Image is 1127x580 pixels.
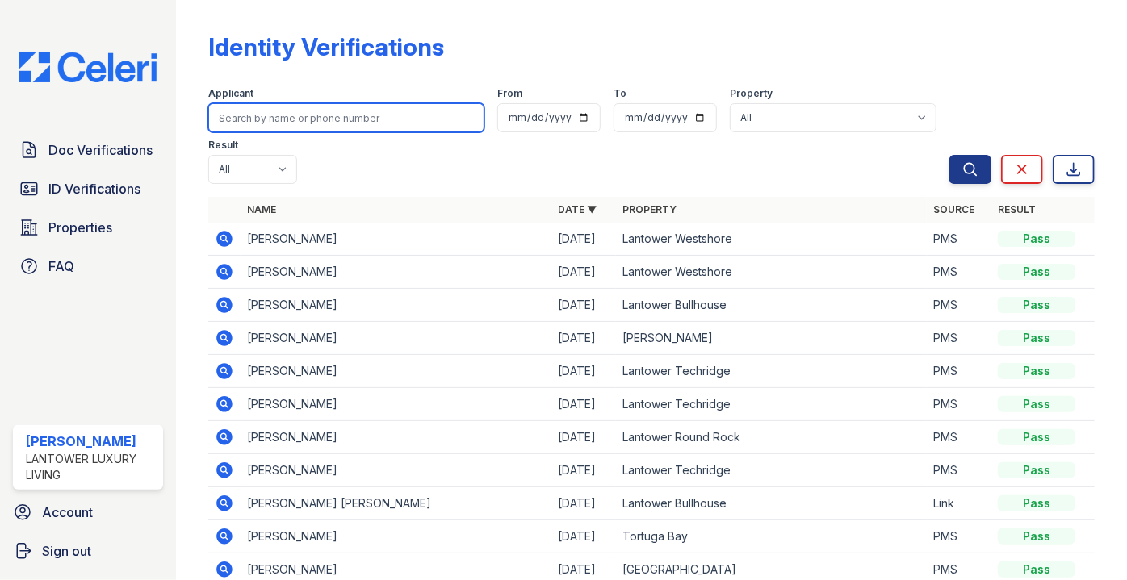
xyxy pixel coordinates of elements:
[998,297,1075,313] div: Pass
[998,330,1075,346] div: Pass
[42,541,91,561] span: Sign out
[558,203,597,215] a: Date ▼
[927,388,991,421] td: PMS
[241,520,551,553] td: [PERSON_NAME]
[551,388,616,421] td: [DATE]
[26,451,157,483] div: Lantower Luxury Living
[614,87,626,100] label: To
[998,429,1075,445] div: Pass
[497,87,522,100] label: From
[616,289,927,322] td: Lantower Bullhouse
[551,454,616,487] td: [DATE]
[208,103,484,132] input: Search by name or phone number
[616,421,927,454] td: Lantower Round Rock
[208,87,253,100] label: Applicant
[241,487,551,520] td: [PERSON_NAME] [PERSON_NAME]
[998,231,1075,247] div: Pass
[241,355,551,388] td: [PERSON_NAME]
[927,520,991,553] td: PMS
[6,535,170,567] a: Sign out
[48,218,112,237] span: Properties
[551,355,616,388] td: [DATE]
[48,179,140,198] span: ID Verifications
[927,256,991,289] td: PMS
[247,203,276,215] a: Name
[616,454,927,487] td: Lantower Techridge
[6,52,170,82] img: CE_Logo_Blue-a8612792a0a2168367f1c8372b55b34899dd931a85d93a1a3d3e32e68fde9ad4.png
[42,503,93,522] span: Account
[241,289,551,322] td: [PERSON_NAME]
[208,32,444,61] div: Identity Verifications
[933,203,974,215] a: Source
[616,256,927,289] td: Lantower Westshore
[998,495,1075,511] div: Pass
[730,87,773,100] label: Property
[13,250,163,282] a: FAQ
[927,454,991,487] td: PMS
[998,561,1075,578] div: Pass
[551,256,616,289] td: [DATE]
[998,528,1075,545] div: Pass
[927,487,991,520] td: Link
[13,134,163,166] a: Doc Verifications
[551,289,616,322] td: [DATE]
[998,264,1075,280] div: Pass
[551,223,616,256] td: [DATE]
[616,223,927,256] td: Lantower Westshore
[551,487,616,520] td: [DATE]
[927,223,991,256] td: PMS
[998,462,1075,478] div: Pass
[927,289,991,322] td: PMS
[998,396,1075,412] div: Pass
[616,355,927,388] td: Lantower Techridge
[13,211,163,244] a: Properties
[927,322,991,355] td: PMS
[26,432,157,451] div: [PERSON_NAME]
[6,496,170,528] a: Account
[48,140,153,160] span: Doc Verifications
[551,520,616,553] td: [DATE]
[241,256,551,289] td: [PERSON_NAME]
[241,454,551,487] td: [PERSON_NAME]
[13,173,163,205] a: ID Verifications
[616,487,927,520] td: Lantower Bullhouse
[241,322,551,355] td: [PERSON_NAME]
[616,520,927,553] td: Tortuga Bay
[616,322,927,355] td: [PERSON_NAME]
[241,388,551,421] td: [PERSON_NAME]
[616,388,927,421] td: Lantower Techridge
[927,355,991,388] td: PMS
[998,363,1075,379] div: Pass
[551,322,616,355] td: [DATE]
[998,203,1036,215] a: Result
[241,223,551,256] td: [PERSON_NAME]
[48,257,74,276] span: FAQ
[241,421,551,454] td: [PERSON_NAME]
[622,203,677,215] a: Property
[927,421,991,454] td: PMS
[551,421,616,454] td: [DATE]
[208,139,238,152] label: Result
